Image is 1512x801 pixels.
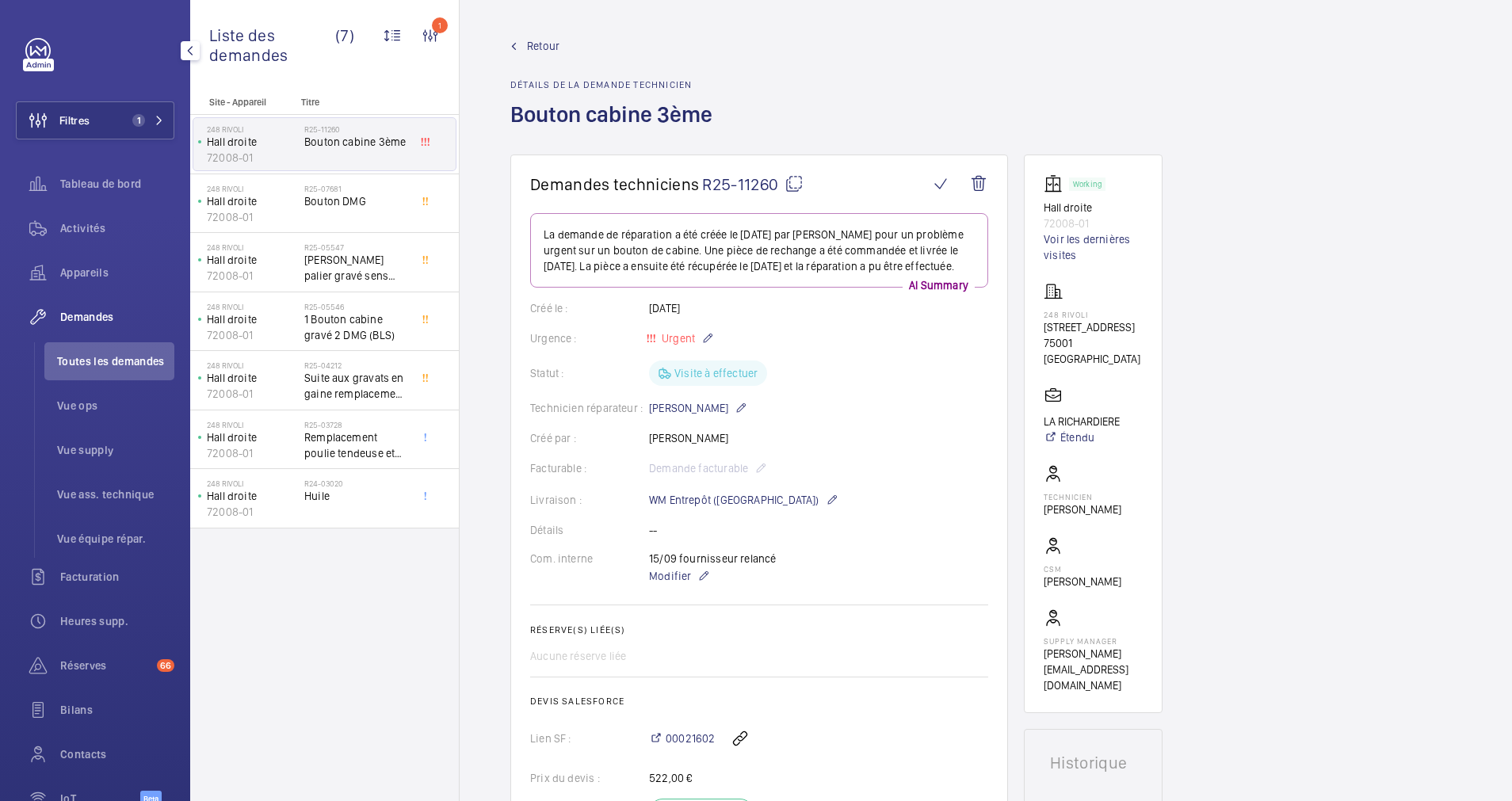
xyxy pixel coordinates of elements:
h2: R25-11260 [304,124,409,134]
p: [PERSON_NAME] [649,399,747,418]
span: Liste des demandes [209,25,335,65]
p: 72008-01 [207,209,298,225]
span: Remplacement poulie tendeuse et cablette [304,429,409,461]
span: 1 Bouton cabine gravé 2 DMG (BLS) [304,311,409,343]
a: 00021602 [649,730,715,746]
p: 248 Rivoli [207,242,298,252]
span: Demandes [60,309,174,325]
p: 72008-01 [207,150,298,166]
span: Bilans [60,702,174,718]
span: Vue supply [57,442,174,458]
p: 248 Rivoli [207,479,298,488]
p: Hall droite [207,252,298,268]
h1: Historique [1050,755,1136,771]
span: Toutes les demandes [57,353,174,369]
span: Retour [527,38,559,54]
h2: Détails de la demande technicien [510,79,722,90]
p: 72008-01 [207,327,298,343]
p: [STREET_ADDRESS] [1044,319,1143,335]
span: Contacts [60,746,174,762]
span: Facturation [60,569,174,585]
span: Réserves [60,658,151,673]
p: Hall droite [1044,200,1143,216]
p: [PERSON_NAME][EMAIL_ADDRESS][DOMAIN_NAME] [1044,646,1143,693]
span: Heures supp. [60,613,174,629]
p: 72008-01 [207,504,298,520]
p: Hall droite [207,134,298,150]
h2: R25-07681 [304,184,409,193]
span: Vue équipe répar. [57,531,174,547]
p: [PERSON_NAME] [1044,574,1121,589]
span: 00021602 [666,730,715,746]
p: Site - Appareil [190,97,295,108]
p: Titre [301,97,406,108]
p: 72008-01 [207,386,298,402]
p: 248 Rivoli [207,360,298,370]
h2: R25-03728 [304,420,409,429]
p: La demande de réparation a été créée le [DATE] par [PERSON_NAME] pour un problème urgent sur un b... [544,227,975,274]
span: Activités [60,220,174,236]
button: Filtres1 [16,101,174,139]
h2: Réserve(s) liée(s) [530,624,988,635]
p: Hall droite [207,488,298,504]
p: [PERSON_NAME] [1044,502,1121,517]
p: 72008-01 [1044,216,1143,231]
span: Modifier [649,568,691,584]
h2: R25-04212 [304,360,409,370]
p: Working [1073,181,1102,187]
p: CSM [1044,564,1121,574]
img: elevator.svg [1044,174,1069,193]
h2: R25-05547 [304,242,409,252]
span: 66 [157,659,174,672]
h2: Devis Salesforce [530,696,988,707]
span: Demandes techniciens [530,174,699,194]
p: Hall droite [207,429,298,445]
span: Suite aux gravats en gaine remplacement [PERSON_NAME], cablette et vitre gaine. [304,370,409,402]
span: Filtres [59,113,90,128]
span: Tableau de bord [60,176,174,192]
p: LA RICHARDIERE [1044,414,1120,429]
span: R25-11260 [702,174,804,194]
p: 248 Rivoli [1044,310,1143,319]
span: Huile [304,488,409,504]
h1: Bouton cabine 3ème [510,100,722,154]
span: Vue ops [57,398,174,414]
p: Hall droite [207,311,298,327]
span: Vue ass. technique [57,486,174,502]
p: Technicien [1044,492,1121,502]
span: Bouton cabine 3ème [304,134,409,150]
p: 72008-01 [207,268,298,284]
p: 248 Rivoli [207,184,298,193]
p: 248 Rivoli [207,302,298,311]
p: AI Summary [903,277,975,293]
h2: R25-05546 [304,302,409,311]
h2: R24-03020 [304,479,409,488]
p: 248 Rivoli [207,124,298,134]
p: WM Entrepôt ([GEOGRAPHIC_DATA]) [649,490,838,509]
span: [PERSON_NAME] palier gravé sens descente DMG (BLS) couleur doré [304,252,409,284]
span: Appareils [60,265,174,280]
p: Hall droite [207,193,298,209]
span: Urgent [659,332,695,345]
p: Supply manager [1044,636,1143,646]
p: 75001 [GEOGRAPHIC_DATA] [1044,335,1143,367]
span: Bouton DMG [304,193,409,209]
p: 248 Rivoli [207,420,298,429]
a: Voir les dernières visites [1044,231,1143,263]
span: 1 [132,114,145,127]
a: Étendu [1044,429,1120,445]
p: Hall droite [207,370,298,386]
p: 72008-01 [207,445,298,461]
